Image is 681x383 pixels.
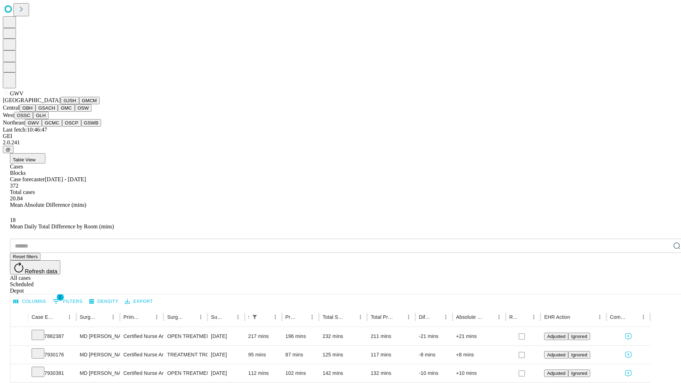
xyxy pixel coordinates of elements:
[75,104,92,112] button: OSW
[595,312,605,322] button: Menu
[456,364,502,382] div: +10 mins
[32,327,73,345] div: 7882387
[25,268,57,274] span: Refresh data
[629,312,638,322] button: Sort
[322,346,364,364] div: 125 mins
[297,312,307,322] button: Sort
[79,97,100,104] button: GMCM
[233,312,243,322] button: Menu
[322,327,364,345] div: 232 mins
[196,312,206,322] button: Menu
[544,314,570,320] div: EHR Action
[456,346,502,364] div: +8 mins
[371,327,412,345] div: 211 mins
[286,314,297,320] div: Predicted In Room Duration
[55,312,65,322] button: Sort
[394,312,404,322] button: Sort
[152,312,162,322] button: Menu
[167,314,185,320] div: Surgery Name
[441,312,451,322] button: Menu
[286,327,316,345] div: 196 mins
[211,327,241,345] div: [DATE]
[3,105,20,111] span: Central
[167,364,204,382] div: OPEN TREATMENT [MEDICAL_DATA] INTERMEDULLARY ROD
[250,312,260,322] div: 1 active filter
[51,296,84,307] button: Show filters
[571,312,581,322] button: Sort
[13,254,38,259] span: Reset filters
[14,349,24,361] button: Expand
[355,312,365,322] button: Menu
[10,195,23,201] span: 20.84
[270,312,280,322] button: Menu
[419,364,449,382] div: -10 mins
[248,314,249,320] div: Scheduled In Room Duration
[80,314,98,320] div: Surgeon Name
[544,333,568,340] button: Adjusted
[211,364,241,382] div: [DATE]
[544,351,568,359] button: Adjusted
[3,127,47,133] span: Last fetch: 10:46:47
[123,364,160,382] div: Certified Nurse Anesthetist
[3,97,61,103] span: [GEOGRAPHIC_DATA]
[547,334,565,339] span: Adjusted
[58,104,74,112] button: GMC
[10,253,40,260] button: Reset filters
[98,312,108,322] button: Sort
[345,312,355,322] button: Sort
[80,346,116,364] div: MD [PERSON_NAME] [PERSON_NAME] Md
[14,367,24,380] button: Expand
[10,202,86,208] span: Mean Absolute Difference (mins)
[42,119,62,127] button: GCMC
[223,312,233,322] button: Sort
[322,314,345,320] div: Total Scheduled Duration
[456,327,502,345] div: +21 mins
[571,334,587,339] span: Ignored
[3,112,14,118] span: West
[62,119,81,127] button: OSCP
[638,312,648,322] button: Menu
[10,223,114,229] span: Mean Daily Total Difference by Room (mins)
[571,371,587,376] span: Ignored
[248,327,278,345] div: 217 mins
[167,346,204,364] div: TREATMENT TROCHANTERIC [MEDICAL_DATA] FRACTURE INTERMEDULLARY ROD
[3,120,25,126] span: Northeast
[61,97,79,104] button: GJSH
[286,364,316,382] div: 102 mins
[248,364,278,382] div: 112 mins
[419,314,430,320] div: Difference
[371,346,412,364] div: 117 mins
[10,183,18,189] span: 372
[307,312,317,322] button: Menu
[456,314,483,320] div: Absolute Difference
[10,189,35,195] span: Total cases
[13,157,35,162] span: Table View
[10,260,60,274] button: Refresh data
[80,364,116,382] div: MD [PERSON_NAME] [PERSON_NAME] Md
[142,312,152,322] button: Sort
[12,296,48,307] button: Select columns
[14,112,33,119] button: OSSC
[10,176,45,182] span: Case forecaster
[32,364,73,382] div: 7930381
[6,147,11,152] span: @
[568,351,590,359] button: Ignored
[33,112,48,119] button: GLH
[529,312,539,322] button: Menu
[544,370,568,377] button: Adjusted
[25,119,42,127] button: GWV
[108,312,118,322] button: Menu
[260,312,270,322] button: Sort
[248,346,278,364] div: 95 mins
[431,312,441,322] button: Sort
[10,217,16,223] span: 18
[419,346,449,364] div: -8 mins
[10,153,45,163] button: Table View
[10,90,23,96] span: GWV
[45,176,86,182] span: [DATE] - [DATE]
[3,133,678,139] div: GEI
[3,139,678,146] div: 2.0.241
[211,346,241,364] div: [DATE]
[322,364,364,382] div: 142 mins
[568,333,590,340] button: Ignored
